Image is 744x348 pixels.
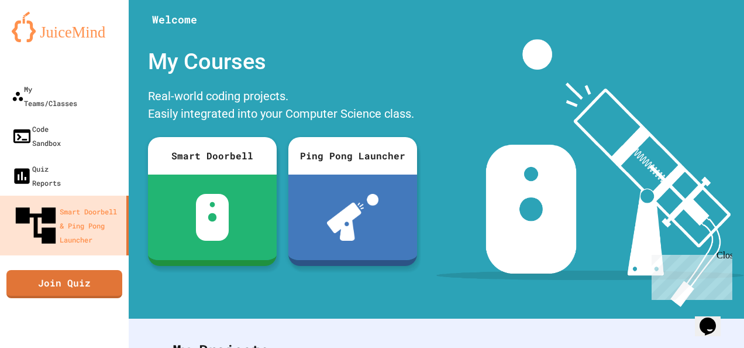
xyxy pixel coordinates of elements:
[6,270,122,298] a: Join Quiz
[5,5,81,74] div: Chat with us now!Close
[196,194,229,241] img: sdb-white.svg
[12,202,122,250] div: Smart Doorbell & Ping Pong Launcher
[142,84,423,128] div: Real-world coding projects. Easily integrated into your Computer Science class.
[436,39,744,307] img: banner-image-my-projects.png
[12,122,61,150] div: Code Sandbox
[647,250,732,300] iframe: chat widget
[695,301,732,336] iframe: chat widget
[12,12,117,42] img: logo-orange.svg
[12,82,77,110] div: My Teams/Classes
[142,39,423,84] div: My Courses
[12,162,61,190] div: Quiz Reports
[327,194,379,241] img: ppl-with-ball.png
[288,137,417,175] div: Ping Pong Launcher
[148,137,277,175] div: Smart Doorbell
